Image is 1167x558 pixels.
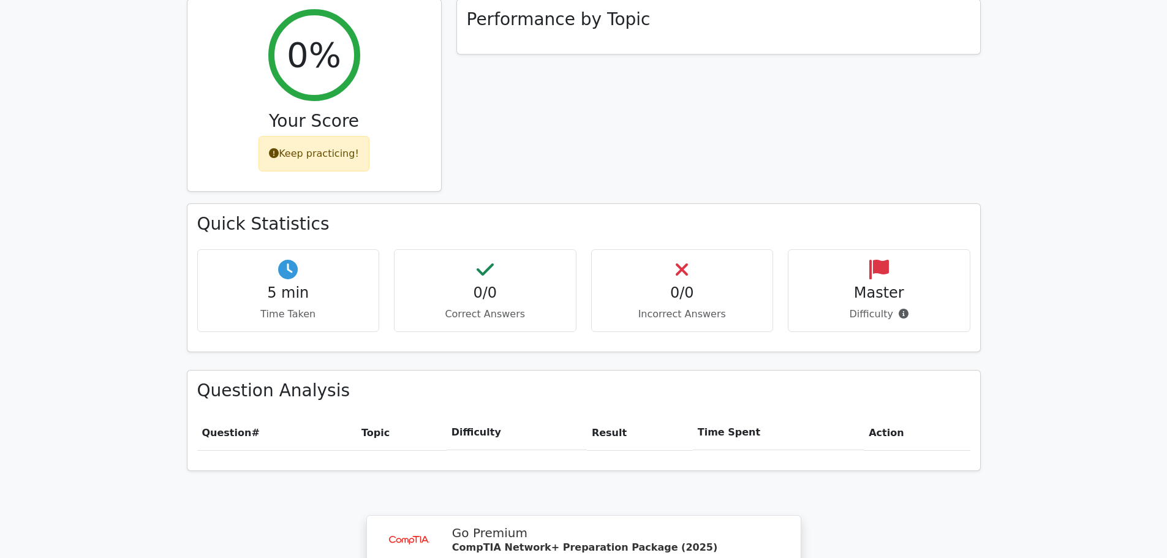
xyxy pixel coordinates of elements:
p: Correct Answers [404,307,566,322]
h4: Master [798,284,960,302]
span: Question [202,427,252,439]
h3: Quick Statistics [197,214,970,235]
p: Incorrect Answers [602,307,763,322]
h3: Question Analysis [197,380,970,401]
th: Result [587,415,693,450]
h4: 0/0 [602,284,763,302]
h3: Your Score [197,111,431,132]
h4: 0/0 [404,284,566,302]
div: Keep practicing! [259,136,369,172]
th: Action [864,415,970,450]
h4: 5 min [208,284,369,302]
th: # [197,415,357,450]
th: Topic [357,415,447,450]
h3: Performance by Topic [467,9,651,30]
p: Time Taken [208,307,369,322]
th: Difficulty [447,415,587,450]
p: Difficulty [798,307,960,322]
th: Time Spent [693,415,864,450]
h2: 0% [287,34,341,75]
